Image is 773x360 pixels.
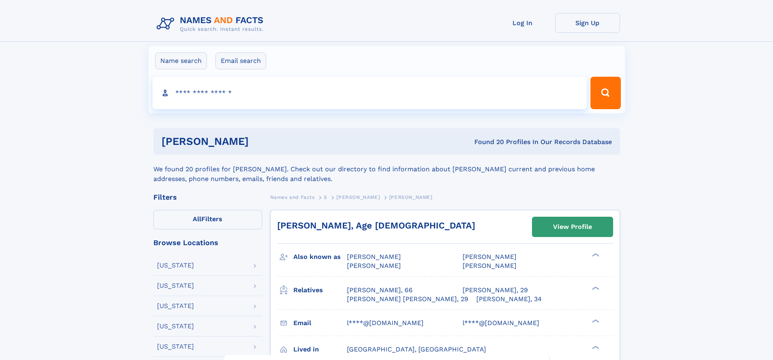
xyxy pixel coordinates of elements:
[293,250,347,264] h3: Also known as
[490,13,555,33] a: Log In
[157,343,194,350] div: [US_STATE]
[153,194,262,201] div: Filters
[590,252,600,258] div: ❯
[293,316,347,330] h3: Email
[347,295,468,304] a: [PERSON_NAME] [PERSON_NAME], 29
[324,192,327,202] a: S
[277,220,475,231] a: [PERSON_NAME], Age [DEMOGRAPHIC_DATA]
[555,13,620,33] a: Sign Up
[476,295,542,304] a: [PERSON_NAME], 34
[270,192,315,202] a: Names and Facts
[153,210,262,229] label: Filters
[553,218,592,236] div: View Profile
[153,155,620,184] div: We found 20 profiles for [PERSON_NAME]. Check out our directory to find information about [PERSON...
[157,282,194,289] div: [US_STATE]
[324,194,327,200] span: S
[463,253,517,261] span: [PERSON_NAME]
[362,138,612,147] div: Found 20 Profiles In Our Records Database
[347,262,401,269] span: [PERSON_NAME]
[155,52,207,69] label: Name search
[293,343,347,356] h3: Lived in
[590,318,600,323] div: ❯
[293,283,347,297] h3: Relatives
[590,285,600,291] div: ❯
[193,215,201,223] span: All
[347,253,401,261] span: [PERSON_NAME]
[532,217,613,237] a: View Profile
[347,345,486,353] span: [GEOGRAPHIC_DATA], [GEOGRAPHIC_DATA]
[157,262,194,269] div: [US_STATE]
[157,303,194,309] div: [US_STATE]
[336,192,380,202] a: [PERSON_NAME]
[157,323,194,330] div: [US_STATE]
[215,52,266,69] label: Email search
[336,194,380,200] span: [PERSON_NAME]
[161,136,362,147] h1: [PERSON_NAME]
[153,77,587,109] input: search input
[463,262,517,269] span: [PERSON_NAME]
[389,194,433,200] span: [PERSON_NAME]
[590,77,620,109] button: Search Button
[153,13,270,35] img: Logo Names and Facts
[463,286,528,295] a: [PERSON_NAME], 29
[347,286,413,295] a: [PERSON_NAME], 66
[153,239,262,246] div: Browse Locations
[590,345,600,350] div: ❯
